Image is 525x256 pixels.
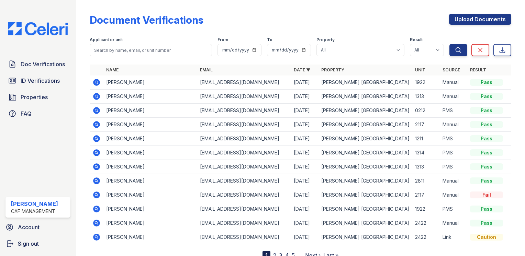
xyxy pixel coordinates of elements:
[103,174,197,188] td: [PERSON_NAME]
[197,90,291,104] td: [EMAIL_ADDRESS][DOMAIN_NAME]
[291,188,319,202] td: [DATE]
[291,230,319,244] td: [DATE]
[470,163,503,170] div: Pass
[18,240,39,248] span: Sign out
[291,118,319,132] td: [DATE]
[197,216,291,230] td: [EMAIL_ADDRESS][DOMAIN_NAME]
[410,37,423,43] label: Result
[3,22,73,35] img: CE_Logo_Blue-a8612792a0a2168367f1c8372b55b34899dd931a85d93a1a3d3e32e68fde9ad4.png
[443,67,460,72] a: Source
[470,135,503,142] div: Pass
[470,79,503,86] div: Pass
[103,132,197,146] td: [PERSON_NAME]
[319,132,412,146] td: [PERSON_NAME] [GEOGRAPHIC_DATA]
[412,75,440,90] td: 1922
[412,104,440,118] td: 0212
[197,160,291,174] td: [EMAIL_ADDRESS][DOMAIN_NAME]
[103,160,197,174] td: [PERSON_NAME]
[321,67,344,72] a: Property
[103,230,197,244] td: [PERSON_NAME]
[412,118,440,132] td: 2117
[3,237,73,251] button: Sign out
[319,75,412,90] td: [PERSON_NAME] [GEOGRAPHIC_DATA]
[197,202,291,216] td: [EMAIL_ADDRESS][DOMAIN_NAME]
[470,220,503,226] div: Pass
[440,104,467,118] td: PMS
[197,118,291,132] td: [EMAIL_ADDRESS][DOMAIN_NAME]
[470,177,503,184] div: Pass
[291,216,319,230] td: [DATE]
[291,174,319,188] td: [DATE]
[412,230,440,244] td: 2422
[291,202,319,216] td: [DATE]
[291,104,319,118] td: [DATE]
[197,230,291,244] td: [EMAIL_ADDRESS][DOMAIN_NAME]
[197,132,291,146] td: [EMAIL_ADDRESS][DOMAIN_NAME]
[440,174,467,188] td: Manual
[319,104,412,118] td: [PERSON_NAME] [GEOGRAPHIC_DATA]
[103,188,197,202] td: [PERSON_NAME]
[319,230,412,244] td: [PERSON_NAME] [GEOGRAPHIC_DATA]
[103,202,197,216] td: [PERSON_NAME]
[319,146,412,160] td: [PERSON_NAME] [GEOGRAPHIC_DATA]
[291,160,319,174] td: [DATE]
[412,132,440,146] td: 1211
[440,90,467,104] td: Manual
[412,188,440,202] td: 2117
[440,216,467,230] td: Manual
[11,208,58,215] div: CAF Management
[90,37,123,43] label: Applicant or unit
[11,200,58,208] div: [PERSON_NAME]
[440,160,467,174] td: PMS
[5,57,70,71] a: Doc Verifications
[103,146,197,160] td: [PERSON_NAME]
[470,93,503,100] div: Pass
[21,77,60,85] span: ID Verifications
[294,67,310,72] a: Date ▼
[197,104,291,118] td: [EMAIL_ADDRESS][DOMAIN_NAME]
[291,75,319,90] td: [DATE]
[90,44,212,56] input: Search by name, email, or unit number
[319,160,412,174] td: [PERSON_NAME] [GEOGRAPHIC_DATA]
[217,37,228,43] label: From
[412,202,440,216] td: 1922
[440,146,467,160] td: PMS
[319,188,412,202] td: [PERSON_NAME] [GEOGRAPHIC_DATA]
[440,75,467,90] td: Manual
[412,174,440,188] td: 2811
[470,191,503,198] div: Fail
[5,107,70,120] a: FAQ
[197,75,291,90] td: [EMAIL_ADDRESS][DOMAIN_NAME]
[5,90,70,104] a: Properties
[291,90,319,104] td: [DATE]
[197,174,291,188] td: [EMAIL_ADDRESS][DOMAIN_NAME]
[412,216,440,230] td: 2422
[319,118,412,132] td: [PERSON_NAME] [GEOGRAPHIC_DATA]
[200,67,213,72] a: Email
[440,202,467,216] td: PMS
[449,14,511,25] a: Upload Documents
[103,118,197,132] td: [PERSON_NAME]
[319,216,412,230] td: [PERSON_NAME] [GEOGRAPHIC_DATA]
[103,104,197,118] td: [PERSON_NAME]
[5,74,70,88] a: ID Verifications
[470,67,486,72] a: Result
[440,118,467,132] td: Manual
[319,90,412,104] td: [PERSON_NAME] [GEOGRAPHIC_DATA]
[267,37,272,43] label: To
[197,188,291,202] td: [EMAIL_ADDRESS][DOMAIN_NAME]
[440,132,467,146] td: PMS
[106,67,119,72] a: Name
[103,90,197,104] td: [PERSON_NAME]
[319,202,412,216] td: [PERSON_NAME] [GEOGRAPHIC_DATA]
[470,107,503,114] div: Pass
[18,223,40,231] span: Account
[316,37,335,43] label: Property
[412,146,440,160] td: 1314
[21,109,32,118] span: FAQ
[197,146,291,160] td: [EMAIL_ADDRESS][DOMAIN_NAME]
[415,67,425,72] a: Unit
[103,216,197,230] td: [PERSON_NAME]
[291,132,319,146] td: [DATE]
[319,174,412,188] td: [PERSON_NAME] [GEOGRAPHIC_DATA]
